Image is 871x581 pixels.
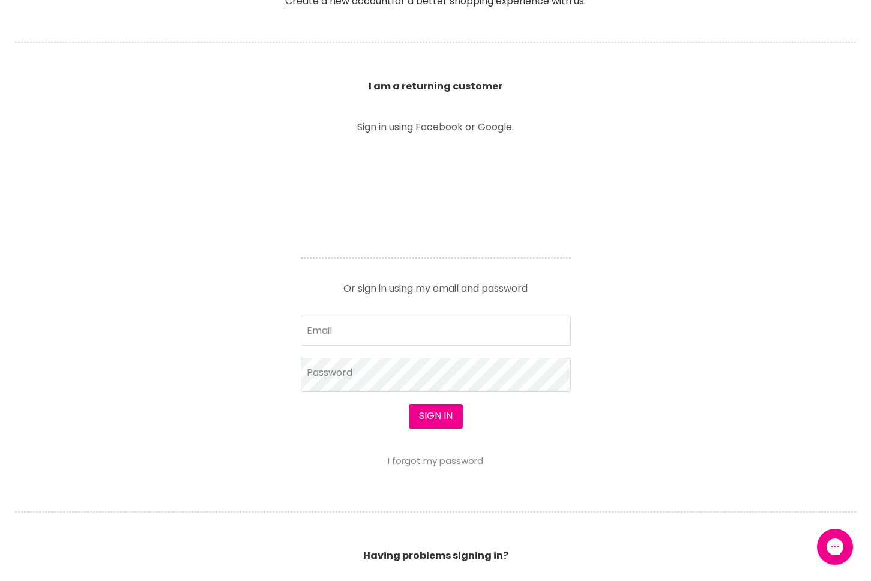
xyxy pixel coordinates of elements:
[369,79,502,93] b: I am a returning customer
[409,404,463,428] button: Sign in
[301,274,571,294] p: Or sign in using my email and password
[301,122,571,132] p: Sign in using Facebook or Google.
[301,149,571,239] iframe: Social Login Buttons
[388,454,483,467] a: I forgot my password
[811,525,859,569] iframe: Gorgias live chat messenger
[363,549,508,562] b: Having problems signing in?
